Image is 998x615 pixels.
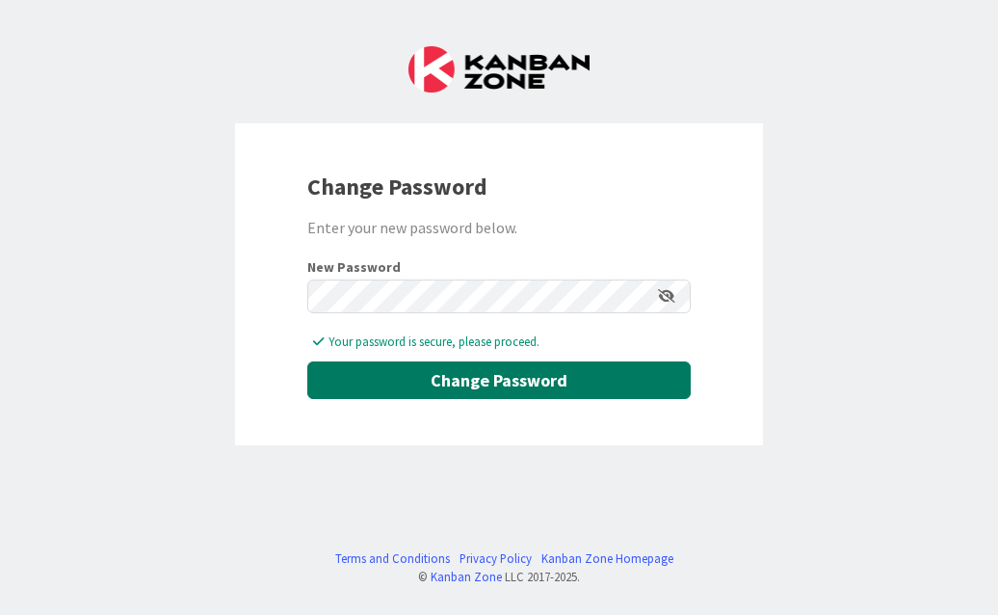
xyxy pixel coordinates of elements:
[431,569,502,584] a: Kanban Zone
[460,549,532,568] a: Privacy Policy
[326,568,673,586] div: © LLC 2017- 2025 .
[307,172,487,201] b: Change Password
[307,216,691,239] div: Enter your new password below.
[313,333,691,352] span: Your password is secure, please proceed.
[408,46,590,93] img: Kanban Zone
[541,549,673,568] a: Kanban Zone Homepage
[307,260,401,274] label: New Password
[307,361,691,399] button: Change Password
[335,549,450,568] a: Terms and Conditions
